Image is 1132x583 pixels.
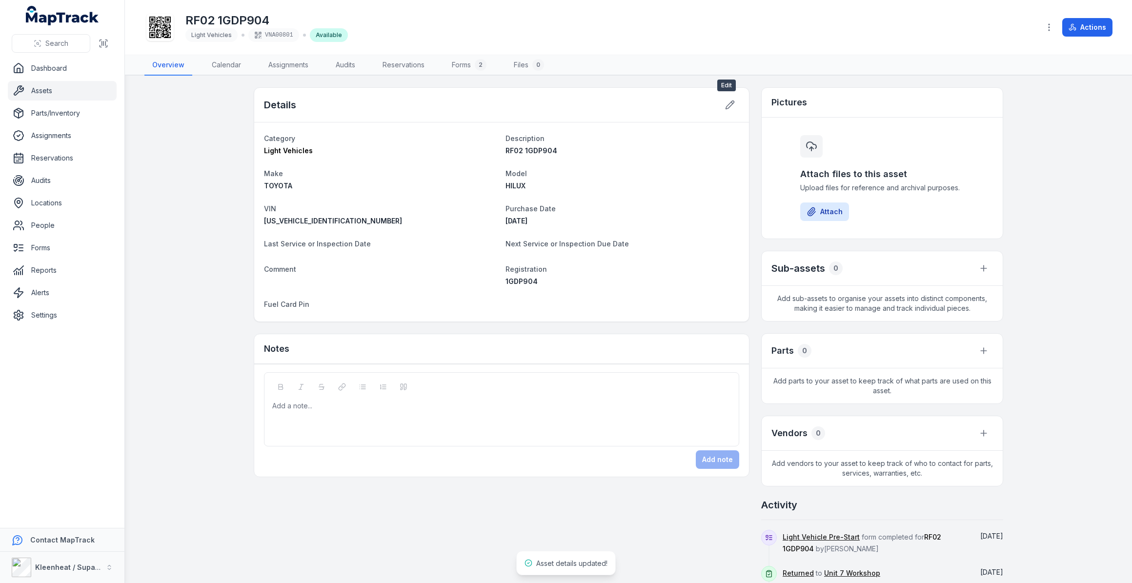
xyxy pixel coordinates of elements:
a: Reservations [375,55,432,76]
a: Locations [8,193,117,213]
span: RF02 1GDP904 [505,146,557,155]
button: Actions [1062,18,1112,37]
time: 11/04/2025, 10:40:20 am [980,532,1003,540]
span: Description [505,134,545,142]
a: Reservations [8,148,117,168]
span: Next Service or Inspection Due Date [505,240,629,248]
a: Unit 7 Workshop [824,568,880,578]
a: Assets [8,81,117,101]
h2: Details [264,98,296,112]
a: Dashboard [8,59,117,78]
span: Upload files for reference and archival purposes. [800,183,964,193]
a: Reports [8,261,117,280]
div: 0 [532,59,544,71]
span: Light Vehicles [264,146,313,155]
strong: Kleenheat / Supagas [35,563,108,571]
span: [US_VEHICLE_IDENTIFICATION_NUMBER] [264,217,402,225]
span: Make [264,169,283,178]
span: TOYOTA [264,181,292,190]
a: Assignments [261,55,316,76]
a: Returned [783,568,814,578]
div: 0 [829,261,843,275]
span: Add parts to your asset to keep track of what parts are used on this asset. [762,368,1003,403]
span: Model [505,169,527,178]
a: MapTrack [26,6,99,25]
a: Forms [8,238,117,258]
span: [DATE] [505,217,527,225]
a: People [8,216,117,235]
span: to [783,569,880,577]
h3: Attach files to this asset [800,167,964,181]
span: VIN [264,204,276,213]
span: Light Vehicles [191,31,232,39]
div: 2 [475,59,486,71]
h1: RF02 1GDP904 [185,13,348,28]
span: Add vendors to your asset to keep track of who to contact for parts, services, warranties, etc. [762,451,1003,486]
span: HILUX [505,181,526,190]
a: Audits [328,55,363,76]
span: [DATE] [980,568,1003,576]
a: Alerts [8,283,117,302]
a: Assignments [8,126,117,145]
span: Edit [717,80,736,91]
strong: Contact MapTrack [30,536,95,544]
a: Light Vehicle Pre-Start [783,532,860,542]
span: Asset details updated! [536,559,607,567]
a: Forms2 [444,55,494,76]
button: Attach [800,202,849,221]
span: Comment [264,265,296,273]
h2: Sub-assets [771,261,825,275]
h3: Vendors [771,426,808,440]
span: Search [45,39,68,48]
div: 0 [811,426,825,440]
span: Registration [505,265,547,273]
time: 27/12/2024, 7:09:28 am [980,568,1003,576]
span: Add sub-assets to organise your assets into distinct components, making it easier to manage and t... [762,286,1003,321]
h3: Notes [264,342,289,356]
a: Parts/Inventory [8,103,117,123]
button: Search [12,34,90,53]
div: Available [310,28,348,42]
h3: Parts [771,344,794,358]
time: 01/06/2016, 12:00:00 am [505,217,527,225]
div: VNA00801 [248,28,299,42]
h3: Pictures [771,96,807,109]
a: Settings [8,305,117,325]
span: 1GDP904 [505,277,538,285]
a: Overview [144,55,192,76]
span: [DATE] [980,532,1003,540]
div: 0 [798,344,811,358]
span: Category [264,134,295,142]
span: Last Service or Inspection Date [264,240,371,248]
span: Fuel Card Pin [264,300,309,308]
span: Purchase Date [505,204,556,213]
span: form completed for by [PERSON_NAME] [783,533,941,553]
a: Files0 [506,55,552,76]
a: Calendar [204,55,249,76]
a: Audits [8,171,117,190]
h2: Activity [761,498,797,512]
